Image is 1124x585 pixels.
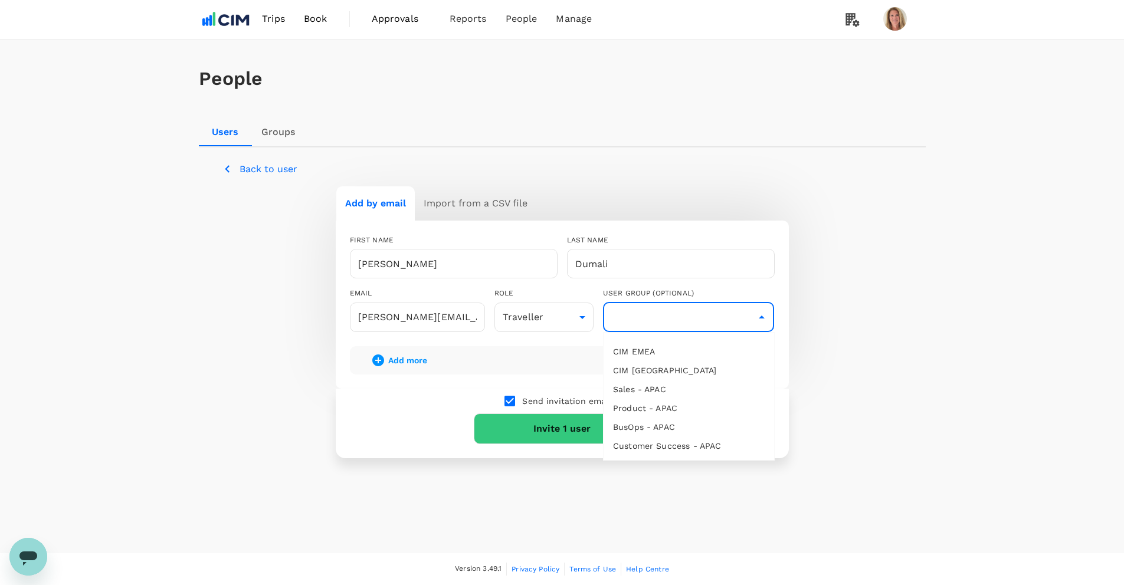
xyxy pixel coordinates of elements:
span: Manage [556,12,592,26]
div: LAST NAME [567,235,775,247]
h6: Import from a CSV file [424,195,527,212]
div: ROLE [494,288,594,300]
li: Sales - APAC [604,380,774,399]
button: Close [753,309,770,326]
a: Terms of Use [569,563,616,576]
img: Judith Penders [883,7,907,31]
li: BusOps - APAC [604,418,774,436]
span: Help Centre [626,565,669,573]
div: EMAIL [350,288,485,300]
li: CIM EMEA [604,342,774,361]
a: Privacy Policy [512,563,559,576]
li: Customer Success - APAC [604,436,774,455]
div: Traveller [494,303,594,332]
a: Groups [252,118,305,146]
span: Version 3.49.1 [455,563,502,575]
img: CIM ENVIRONMENTAL PTY LTD [199,6,253,32]
span: Approvals [372,12,431,26]
li: Product - APAC [604,399,774,418]
span: Book [304,12,327,26]
div: USER GROUP (OPTIONAL) [603,288,775,300]
span: Privacy Policy [512,565,559,573]
h1: People [199,68,926,90]
button: Invite 1 user [474,413,651,444]
span: Trips [262,12,285,26]
iframe: Button to launch messaging window [9,538,47,576]
li: CIM [GEOGRAPHIC_DATA] [604,361,774,380]
span: People [506,12,538,26]
span: Terms of Use [569,565,616,573]
button: Add more [355,346,444,374]
span: Add more [388,356,427,365]
p: Back to user [240,162,297,176]
a: Help Centre [626,563,669,576]
p: Send invitation email [522,395,611,407]
a: Users [199,118,252,146]
button: Back to user [222,162,297,176]
span: Reports [450,12,487,26]
h6: Add by email [345,195,406,212]
div: FIRST NAME [350,235,558,247]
